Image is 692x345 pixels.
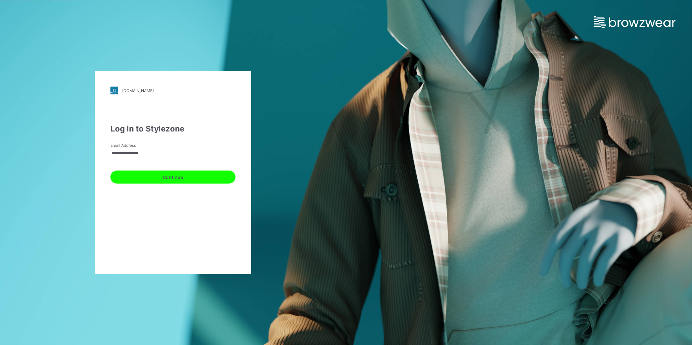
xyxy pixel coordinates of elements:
[110,87,236,94] a: [DOMAIN_NAME]
[110,87,118,94] img: stylezone-logo.562084cfcfab977791bfbf7441f1a819.svg
[110,123,236,135] div: Log in to Stylezone
[110,171,236,184] button: Continue
[110,143,156,148] label: Email Address
[122,88,154,93] div: [DOMAIN_NAME]
[594,16,676,28] img: browzwear-logo.e42bd6dac1945053ebaf764b6aa21510.svg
